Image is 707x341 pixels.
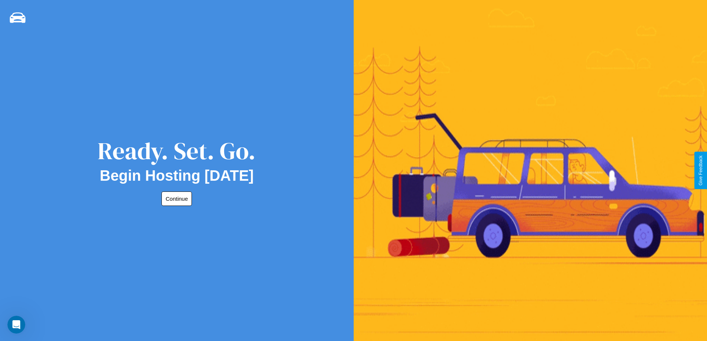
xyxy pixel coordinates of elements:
h2: Begin Hosting [DATE] [100,167,254,184]
iframe: Intercom live chat [7,316,25,334]
div: Give Feedback [698,155,703,186]
button: Continue [161,191,192,206]
div: Ready. Set. Go. [98,134,256,167]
